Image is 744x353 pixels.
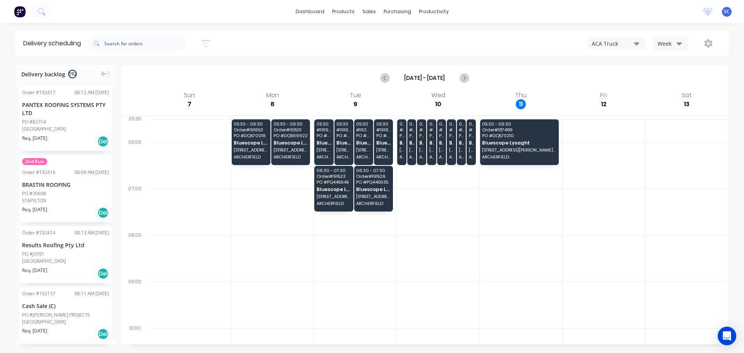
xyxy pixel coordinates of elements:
span: 2nd Run [22,158,47,165]
span: Bluescope Lysaght [317,187,351,192]
span: ARCHERFIELD [356,155,371,159]
span: ARCHERFIELD [469,155,474,159]
span: [STREET_ADDRESS][PERSON_NAME] (STORE) [482,148,556,152]
div: ACA Truck [592,40,634,48]
span: [STREET_ADDRESS][PERSON_NAME] (STORE) [439,148,444,152]
div: Results Roofing Pty Ltd [22,241,109,249]
div: Sun [181,91,197,99]
span: PO # PQ445763 [449,133,454,138]
div: products [328,6,358,17]
span: 05:30 [429,122,434,126]
span: ARCHERFIELD [409,155,414,159]
div: Order # 192414 [22,229,55,236]
div: Del [97,328,109,340]
span: [STREET_ADDRESS][PERSON_NAME] (STORE) [459,148,463,152]
div: BRASTIN ROOFING [22,181,109,189]
span: ARCHERFIELD [482,155,556,159]
span: [STREET_ADDRESS][PERSON_NAME] (STORE) [409,148,414,152]
span: 05:30 [376,122,391,126]
div: Cash Sale (C) [22,302,109,310]
span: 192 [68,70,77,78]
span: PO # DN356591 [317,133,331,138]
span: 05:30 [439,122,444,126]
span: ARCHERFIELD [400,155,404,159]
div: Sat [679,91,694,99]
span: Order # 191523 [317,174,351,179]
a: dashboard [292,6,328,17]
span: 06:30 - 07:30 [356,168,390,173]
span: Delivery backlog [21,70,65,78]
span: [STREET_ADDRESS][PERSON_NAME] (STORE) [317,148,331,152]
div: 12 [599,99,609,109]
div: purchasing [380,6,415,17]
span: ARCHERFIELD [429,155,434,159]
span: PO # DQ569922 [274,133,308,138]
div: Fri [598,91,609,99]
span: PO # DQ570016 [234,133,268,138]
span: [STREET_ADDRESS][PERSON_NAME] (STORE) [376,148,391,152]
div: [GEOGRAPHIC_DATA] [22,258,109,265]
span: [STREET_ADDRESS] [356,194,390,199]
span: PO # DQ570414 [400,133,404,138]
div: PO #30698 [22,190,46,197]
span: 05:30 [409,122,414,126]
span: # 191994 [429,127,434,132]
span: PO # DQ570012 [336,133,351,138]
span: # 191882 [469,127,474,132]
span: [STREET_ADDRESS][PERSON_NAME] (STORE) [400,148,404,152]
div: Del [97,268,109,279]
div: 9 [350,99,360,109]
span: # 192085 [419,127,424,132]
span: ARCHERFIELD [317,155,331,159]
span: ARCHERFIELD [439,155,444,159]
img: Factory [14,6,26,17]
span: ARCHERFIELD [356,201,390,206]
span: 05:30 [317,122,331,126]
span: Order # 187489 [482,127,556,132]
span: Req. [DATE] [22,327,47,334]
span: # 192235 [439,127,444,132]
div: [GEOGRAPHIC_DATA] [22,319,109,325]
span: 05:30 [449,122,454,126]
div: Order # 192417 [22,89,55,96]
span: Bluescope Lysaght [469,140,474,145]
span: Order # 191653 [234,127,268,132]
input: Search for orders [104,36,186,51]
span: ARCHERFIELD [419,155,424,159]
span: # 191883 [449,127,454,132]
span: Bluescope Lysaght [419,140,424,145]
div: 10 [433,99,443,109]
button: ACA Truck [587,38,646,49]
span: [STREET_ADDRESS][PERSON_NAME] (STORE) [419,148,424,152]
div: 08:00 [122,231,148,277]
span: SC [724,8,730,15]
div: STAPYLTON [22,197,109,204]
div: PO #[PERSON_NAME] PROJECTS [22,312,90,319]
span: Bluescope Lysaght [356,187,390,192]
span: PO # DQ570334 [356,133,371,138]
span: PO # DQ570484 [459,133,463,138]
span: Bluescope Lysaght [429,140,434,145]
span: 05:30 [459,122,463,126]
div: 08:13 AM [DATE] [74,229,109,236]
span: PO # DQ570210 [482,133,556,138]
div: productivity [415,6,453,17]
span: 05:30 - 06:30 [482,122,556,126]
span: PO # DQ570204 [469,133,474,138]
span: Bluescope Lysaght [376,140,391,145]
span: 05:30 [469,122,474,126]
div: 7 [184,99,195,109]
span: 05:30 - 06:30 [274,122,308,126]
span: Req. [DATE] [22,267,47,274]
div: 13 [682,99,692,109]
span: Req. [DATE] [22,206,47,213]
div: 11 [516,99,526,109]
div: 08:11 AM [DATE] [74,290,109,297]
div: Week [658,40,680,48]
span: [STREET_ADDRESS][PERSON_NAME] (STORE) [234,148,268,152]
div: Del [97,207,109,219]
span: ARCHERFIELD [274,155,308,159]
div: PO #J3391 [22,251,45,258]
span: # 192017 [356,127,371,132]
span: Bluescope Lysaght [449,140,454,145]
